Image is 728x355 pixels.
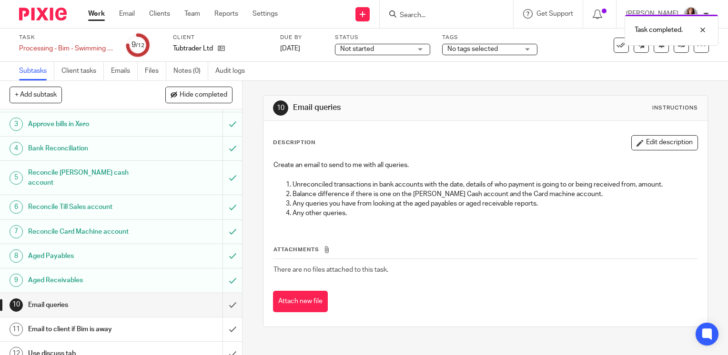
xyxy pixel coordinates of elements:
p: Any other queries. [293,208,698,218]
label: Due by [280,34,323,41]
h1: Email queries [293,103,506,113]
button: Attach new file [273,291,328,312]
p: Create an email to send to me with all queries. [273,160,698,170]
p: Tubtrader Ltd [173,44,213,53]
h1: Approve bills in Xero [28,117,152,131]
span: Hide completed [180,91,227,99]
a: Clients [149,9,170,19]
img: Pixie [19,8,67,20]
span: [DATE] [280,45,300,52]
h1: Email to client if Bim is away [28,322,152,336]
h1: Bank Reconciliation [28,141,152,156]
a: Audit logs [215,62,252,80]
p: Balance difference if there is one on the [PERSON_NAME] Cash account and the Card machine account. [293,189,698,199]
button: + Add subtask [10,87,62,103]
p: Unreconciled transactions in bank accounts with the date, details of who payment is going to or b... [293,180,698,189]
div: 5 [10,171,23,185]
a: Work [88,9,105,19]
small: /12 [136,43,144,48]
a: Reports [214,9,238,19]
span: Not started [340,46,374,52]
a: Files [145,62,166,80]
div: 11 [10,323,23,336]
a: Team [184,9,200,19]
label: Client [173,34,268,41]
h1: Reconcile Card Machine account [28,225,152,239]
a: Notes (0) [173,62,208,80]
div: 10 [10,298,23,312]
span: Attachments [273,247,319,252]
div: Processing - Bim - Swimming Pool & Spa [19,44,114,53]
a: Settings [253,9,278,19]
span: There are no files attached to this task. [273,266,388,273]
a: Email [119,9,135,19]
h1: Reconcile [PERSON_NAME] cash account [28,166,152,190]
p: Task completed. [635,25,683,35]
a: Client tasks [61,62,104,80]
div: 4 [10,142,23,155]
h1: Email queries [28,298,152,312]
div: 10 [273,100,288,116]
h1: Reconcile Till Sales account [28,200,152,214]
label: Task [19,34,114,41]
div: 9 [10,274,23,287]
a: Emails [111,62,138,80]
button: Edit description [631,135,698,150]
h1: Aged Receivables [28,273,152,287]
h1: Aged Payables [28,249,152,263]
div: 7 [10,225,23,238]
a: Subtasks [19,62,54,80]
div: Instructions [652,104,698,112]
p: Description [273,139,315,147]
p: Any queries you have from looking at the aged payables or aged receivable reports. [293,199,698,208]
span: No tags selected [447,46,498,52]
div: 6 [10,200,23,214]
div: 8 [10,249,23,263]
img: IMG_0011.jpg [683,7,698,22]
div: Processing - Bim - Swimming Pool &amp; Spa [19,44,114,53]
div: 3 [10,118,23,131]
button: Hide completed [165,87,233,103]
label: Status [335,34,430,41]
div: 9 [131,39,144,50]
